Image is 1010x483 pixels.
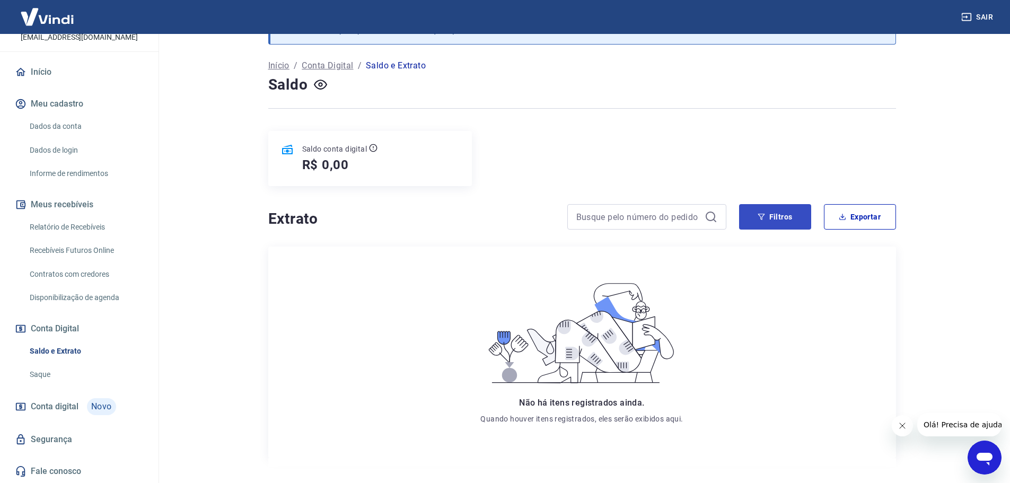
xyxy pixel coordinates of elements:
a: Dados da conta [25,116,146,137]
img: Vindi [13,1,82,33]
a: Fale conosco [13,460,146,483]
a: Relatório de Recebíveis [25,216,146,238]
button: Meu cadastro [13,92,146,116]
a: Saque [25,364,146,385]
p: / [294,59,297,72]
iframe: Botão para abrir a janela de mensagens [968,441,1002,475]
h4: Extrato [268,208,555,230]
button: Conta Digital [13,317,146,340]
span: Não há itens registrados ainda. [519,398,644,408]
button: Meus recebíveis [13,193,146,216]
a: Informe de rendimentos [25,163,146,185]
a: Disponibilização de agenda [25,287,146,309]
span: Novo [87,398,116,415]
a: Recebíveis Futuros Online [25,240,146,261]
span: Conta digital [31,399,78,414]
a: Saldo e Extrato [25,340,146,362]
iframe: Mensagem da empresa [917,413,1002,436]
span: Olá! Precisa de ajuda? [6,7,89,16]
p: / [358,59,362,72]
p: [EMAIL_ADDRESS][DOMAIN_NAME] [21,32,138,43]
p: Saldo conta digital [302,144,367,154]
a: Dados de login [25,139,146,161]
button: Filtros [739,204,811,230]
input: Busque pelo número do pedido [576,209,700,225]
iframe: Fechar mensagem [892,415,913,436]
a: Conta Digital [302,59,353,72]
a: Início [13,60,146,84]
h5: R$ 0,00 [302,156,349,173]
button: Exportar [824,204,896,230]
p: Quando houver itens registrados, eles serão exibidos aqui. [480,414,683,424]
a: Segurança [13,428,146,451]
a: Conta digitalNovo [13,394,146,419]
a: Contratos com credores [25,264,146,285]
h4: Saldo [268,74,308,95]
button: Sair [959,7,997,27]
p: Saldo e Extrato [366,59,426,72]
a: Início [268,59,289,72]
